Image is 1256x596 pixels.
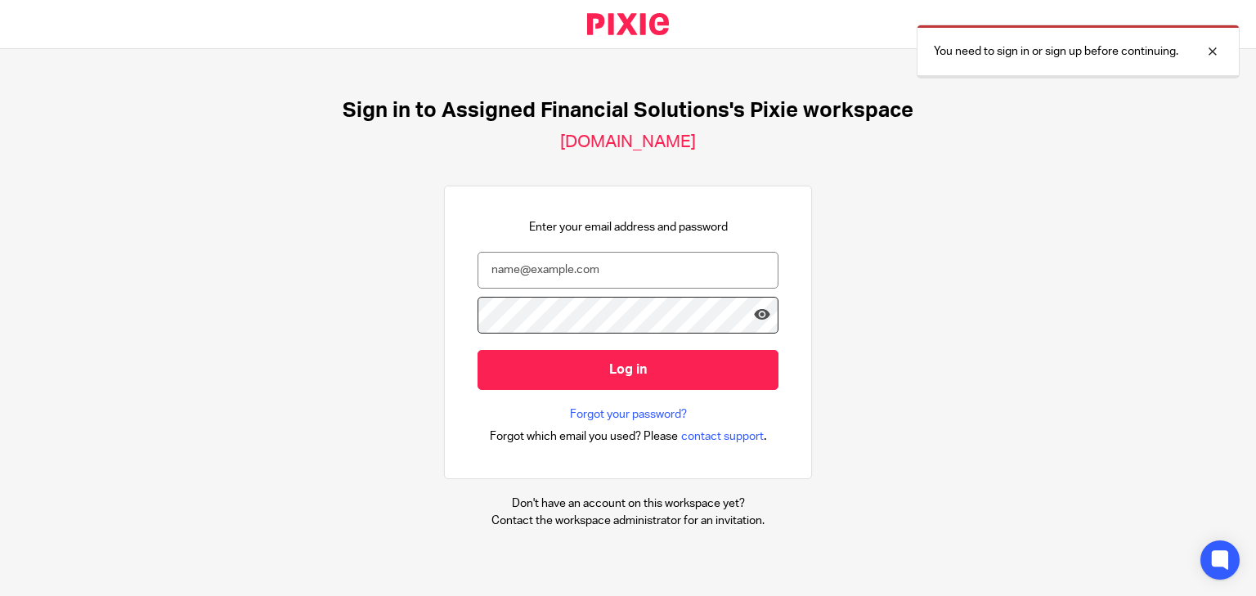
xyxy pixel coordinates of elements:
input: name@example.com [478,252,778,289]
h1: Sign in to Assigned Financial Solutions's Pixie workspace [343,98,913,123]
span: contact support [681,428,764,445]
input: Log in [478,350,778,390]
h2: [DOMAIN_NAME] [560,132,696,153]
p: Contact the workspace administrator for an invitation. [491,513,765,529]
p: Enter your email address and password [529,219,728,235]
p: Don't have an account on this workspace yet? [491,495,765,512]
a: Forgot your password? [570,406,687,423]
span: Forgot which email you used? Please [490,428,678,445]
p: You need to sign in or sign up before continuing. [934,43,1178,60]
div: . [490,427,767,446]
